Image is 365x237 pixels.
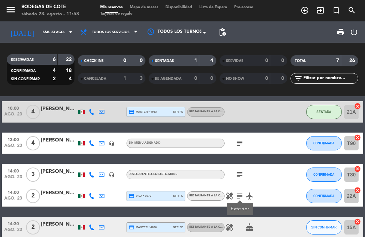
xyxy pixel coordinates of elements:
span: Mapa de mesas [126,5,162,9]
i: cancel [354,134,361,141]
strong: 0 [281,58,286,63]
i: cancel [354,187,361,194]
strong: 0 [265,76,268,81]
strong: 6 [53,57,56,62]
span: CONFIRMADA [313,141,334,145]
span: 14:00 [4,188,22,196]
div: Exterior [231,205,250,213]
strong: 0 [210,76,215,81]
i: healing [225,192,234,200]
strong: 7 [336,58,339,63]
div: sábado 23. agosto - 11:53 [21,11,79,18]
strong: 4 [69,76,73,81]
strong: 1 [194,58,197,63]
i: search [348,6,356,15]
span: Reserva especial [328,4,344,16]
span: Tarjetas de regalo [97,12,136,16]
strong: 26 [349,58,356,63]
strong: 4 [210,58,215,63]
i: power_settings_new [350,28,358,36]
span: BUSCAR [344,4,360,16]
span: RESERVADAS [11,58,34,62]
span: SIN CONFIRMAR [311,225,336,229]
i: turned_in_not [332,6,340,15]
span: 14:30 [4,219,22,227]
strong: 0 [265,58,268,63]
strong: 18 [66,68,73,73]
span: Todos los turnos [158,29,202,36]
span: ago. 23 [4,227,22,236]
span: 4 [26,136,40,150]
i: exit_to_app [316,6,325,15]
span: pending_actions [218,28,227,36]
button: CONFIRMADA [306,168,342,182]
strong: 0 [194,76,197,81]
span: RESTAURANTE A LA CARTA [189,110,227,113]
span: ago. 23 [4,143,22,151]
span: ago. 23 [4,175,22,183]
div: [PERSON_NAME] [41,189,77,197]
span: print [336,28,345,36]
i: subject [235,192,244,200]
div: [PERSON_NAME] [41,136,77,144]
span: visa * 6972 [129,193,151,199]
span: Sin menú asignado [129,141,160,144]
span: CANCELADA [84,77,106,81]
button: SIN CONFIRMAR [306,220,342,235]
span: SENTADA [317,110,331,114]
i: subject [235,139,244,148]
strong: 0 [140,58,144,63]
i: cancel [354,165,361,172]
strong: 22 [66,57,73,62]
span: stripe [173,194,183,198]
button: SENTADA [306,105,342,119]
span: stripe [173,109,183,114]
i: credit_card [129,109,134,115]
span: CHECK INS [84,59,104,63]
span: 13:00 [4,135,22,143]
span: RESERVAR MESA [297,4,313,16]
i: filter_list [294,74,303,83]
span: ago. 23 [4,112,22,120]
i: cancel [354,103,361,110]
i: [DATE] [5,25,39,39]
span: ago. 23 [4,196,22,204]
i: arrow_drop_down [66,28,75,36]
div: Bodegas de Cote [21,4,79,11]
i: menu [5,4,16,15]
i: cake [245,223,254,232]
div: [PERSON_NAME] [41,168,77,176]
span: RESTAURANTE A LA CARTA [189,194,227,197]
span: NO SHOW [226,77,244,81]
i: credit_card [129,225,134,230]
i: credit_card [129,193,134,199]
span: Lista de Espera [196,5,231,9]
span: RESTAURANTE A LA CARTA [189,226,227,228]
i: add_circle_outline [300,6,309,15]
span: TOTAL [295,59,306,63]
button: menu [5,4,16,17]
span: 2 [26,189,40,203]
span: WALK IN [313,4,328,16]
span: 4 [26,105,40,119]
span: master * 4876 [129,225,157,230]
span: SERVIDAS [226,59,243,63]
i: cancel [354,218,361,225]
span: , MXN - [167,173,177,176]
span: master * 4013 [129,109,157,115]
div: [PERSON_NAME] [41,105,77,113]
strong: 1 [123,76,126,81]
span: SENTADAS [155,59,174,63]
i: headset_mic [109,172,114,177]
i: airplanemode_active [245,192,254,200]
span: Todos los servicios [92,30,129,34]
strong: 0 [123,58,126,63]
span: 14:00 [4,166,22,175]
span: stripe [173,225,183,230]
strong: 0 [281,76,286,81]
i: healing [225,223,234,232]
i: headset_mic [109,140,114,146]
span: RESTAURANTE A LA CARTA [129,173,177,176]
div: [PERSON_NAME] [41,220,77,228]
i: subject [235,170,244,179]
